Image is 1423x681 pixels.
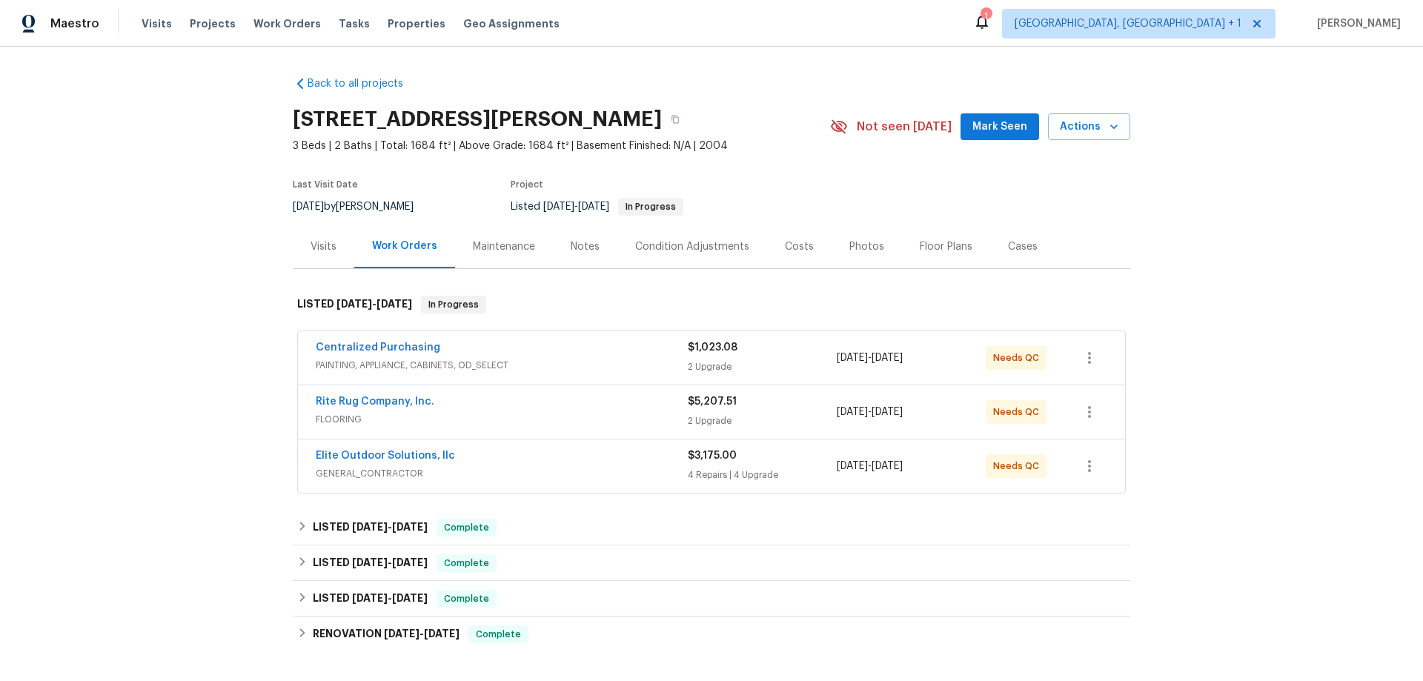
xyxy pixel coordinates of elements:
span: [DATE] [352,557,388,568]
div: 2 Upgrade [688,413,837,428]
span: $1,023.08 [688,342,737,353]
span: Properties [388,16,445,31]
span: Listed [511,202,683,212]
span: FLOORING [316,412,688,427]
span: [DATE] [543,202,574,212]
div: Photos [849,239,884,254]
span: - [837,459,903,474]
div: Floor Plans [920,239,972,254]
h6: LISTED [313,554,428,572]
span: $5,207.51 [688,396,737,407]
a: Elite Outdoor Solutions, llc [316,451,455,461]
span: [DATE] [392,593,428,603]
span: Projects [190,16,236,31]
span: [DATE] [392,557,428,568]
span: [DATE] [872,461,903,471]
span: - [837,405,903,419]
button: Mark Seen [961,113,1039,141]
div: LISTED [DATE]-[DATE]Complete [293,545,1130,581]
span: Tasks [339,19,370,29]
span: Complete [438,520,495,535]
span: Actions [1060,118,1118,136]
span: Not seen [DATE] [857,119,952,134]
span: [DATE] [837,407,868,417]
span: - [384,628,460,639]
div: Costs [785,239,814,254]
span: [DATE] [336,299,372,309]
span: - [352,522,428,532]
div: 2 Upgrade [688,359,837,374]
span: [DATE] [352,593,388,603]
span: PAINTING, APPLIANCE, CABINETS, OD_SELECT [316,358,688,373]
span: [DATE] [872,407,903,417]
span: [DATE] [424,628,460,639]
div: 4 Repairs | 4 Upgrade [688,468,837,482]
div: LISTED [DATE]-[DATE]In Progress [293,281,1130,328]
div: LISTED [DATE]-[DATE]Complete [293,510,1130,545]
span: Needs QC [993,351,1045,365]
span: In Progress [620,202,682,211]
h2: [STREET_ADDRESS][PERSON_NAME] [293,112,662,127]
span: Last Visit Date [293,180,358,189]
span: Maestro [50,16,99,31]
div: RENOVATION [DATE]-[DATE]Complete [293,617,1130,652]
span: Complete [470,627,527,642]
div: by [PERSON_NAME] [293,198,431,216]
span: [DATE] [578,202,609,212]
span: Geo Assignments [463,16,560,31]
a: Rite Rug Company, Inc. [316,396,434,407]
span: [DATE] [872,353,903,363]
span: Complete [438,556,495,571]
div: Maintenance [473,239,535,254]
span: [DATE] [377,299,412,309]
span: Project [511,180,543,189]
span: - [352,593,428,603]
span: - [336,299,412,309]
a: Centralized Purchasing [316,342,440,353]
span: - [837,351,903,365]
div: Cases [1008,239,1038,254]
a: Back to all projects [293,76,435,91]
span: Complete [438,591,495,606]
div: Work Orders [372,239,437,253]
div: Notes [571,239,600,254]
div: Condition Adjustments [635,239,749,254]
span: - [543,202,609,212]
span: In Progress [422,297,485,312]
div: LISTED [DATE]-[DATE]Complete [293,581,1130,617]
span: [DATE] [384,628,419,639]
h6: LISTED [313,519,428,537]
button: Actions [1048,113,1130,141]
span: Needs QC [993,459,1045,474]
span: Needs QC [993,405,1045,419]
span: [PERSON_NAME] [1311,16,1401,31]
span: Work Orders [253,16,321,31]
span: [DATE] [837,353,868,363]
span: Mark Seen [972,118,1027,136]
h6: RENOVATION [313,625,460,643]
span: - [352,557,428,568]
span: [DATE] [837,461,868,471]
h6: LISTED [313,590,428,608]
button: Copy Address [662,106,689,133]
span: Visits [142,16,172,31]
span: 3 Beds | 2 Baths | Total: 1684 ft² | Above Grade: 1684 ft² | Basement Finished: N/A | 2004 [293,139,830,153]
span: [GEOGRAPHIC_DATA], [GEOGRAPHIC_DATA] + 1 [1015,16,1241,31]
span: [DATE] [293,202,324,212]
span: GENERAL_CONTRACTOR [316,466,688,481]
span: $3,175.00 [688,451,737,461]
div: 1 [981,9,991,24]
div: Visits [311,239,336,254]
h6: LISTED [297,296,412,313]
span: [DATE] [352,522,388,532]
span: [DATE] [392,522,428,532]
